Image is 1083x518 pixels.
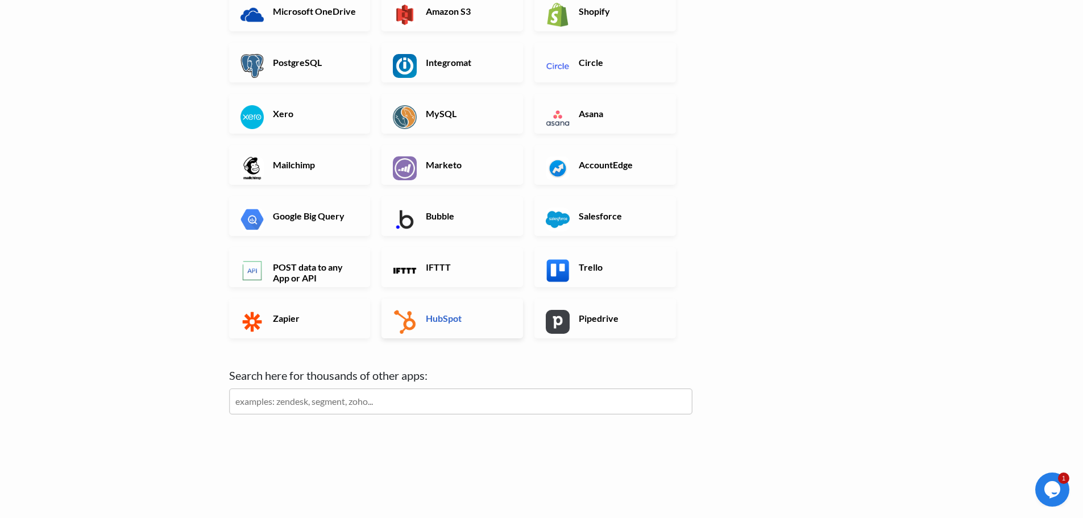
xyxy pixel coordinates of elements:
img: Circle App & API [546,54,570,78]
img: POST data to any App or API App & API [240,259,264,283]
h6: Mailchimp [270,159,359,170]
img: Salesforce App & API [546,208,570,231]
a: AccountEdge [534,145,676,185]
a: Asana [534,94,676,134]
a: Zapier [229,299,371,338]
img: Zapier App & API [240,310,264,334]
h6: Xero [270,108,359,119]
img: MySQL App & API [393,105,417,129]
label: Search here for thousands of other apps: [229,367,692,384]
h6: Pipedrive [576,313,665,324]
h6: Trello [576,262,665,272]
a: Pipedrive [534,299,676,338]
a: Google Big Query [229,196,371,236]
h6: Salesforce [576,210,665,221]
h6: IFTTT [423,262,512,272]
img: IFTTT App & API [393,259,417,283]
img: PostgreSQL App & API [240,54,264,78]
a: Xero [229,94,371,134]
img: Pipedrive App & API [546,310,570,334]
img: Google Big Query App & API [240,208,264,231]
img: Mailchimp App & API [240,156,264,180]
input: examples: zendesk, segment, zoho... [229,388,692,415]
h6: Marketo [423,159,512,170]
img: Bubble App & API [393,208,417,231]
a: Bubble [381,196,523,236]
h6: AccountEdge [576,159,665,170]
img: Xero App & API [240,105,264,129]
a: HubSpot [381,299,523,338]
img: Trello App & API [546,259,570,283]
a: Mailchimp [229,145,371,185]
h6: HubSpot [423,313,512,324]
h6: Google Big Query [270,210,359,221]
h6: PostgreSQL [270,57,359,68]
a: MySQL [381,94,523,134]
a: Integromat [381,43,523,82]
iframe: chat widget [1035,473,1072,507]
img: Marketo App & API [393,156,417,180]
a: IFTTT [381,247,523,287]
h6: MySQL [423,108,512,119]
h6: Integromat [423,57,512,68]
h6: Circle [576,57,665,68]
h6: Amazon S3 [423,6,512,16]
img: Integromat App & API [393,54,417,78]
img: HubSpot App & API [393,310,417,334]
a: Trello [534,247,676,287]
h6: Bubble [423,210,512,221]
h6: Shopify [576,6,665,16]
img: Microsoft OneDrive App & API [240,3,264,27]
a: Salesforce [534,196,676,236]
a: PostgreSQL [229,43,371,82]
h6: Zapier [270,313,359,324]
h6: Asana [576,108,665,119]
a: POST data to any App or API [229,247,371,287]
h6: Microsoft OneDrive [270,6,359,16]
img: Amazon S3 App & API [393,3,417,27]
img: AccountEdge App & API [546,156,570,180]
img: Shopify App & API [546,3,570,27]
h6: POST data to any App or API [270,262,359,283]
a: Circle [534,43,676,82]
a: Marketo [381,145,523,185]
img: Asana App & API [546,105,570,129]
